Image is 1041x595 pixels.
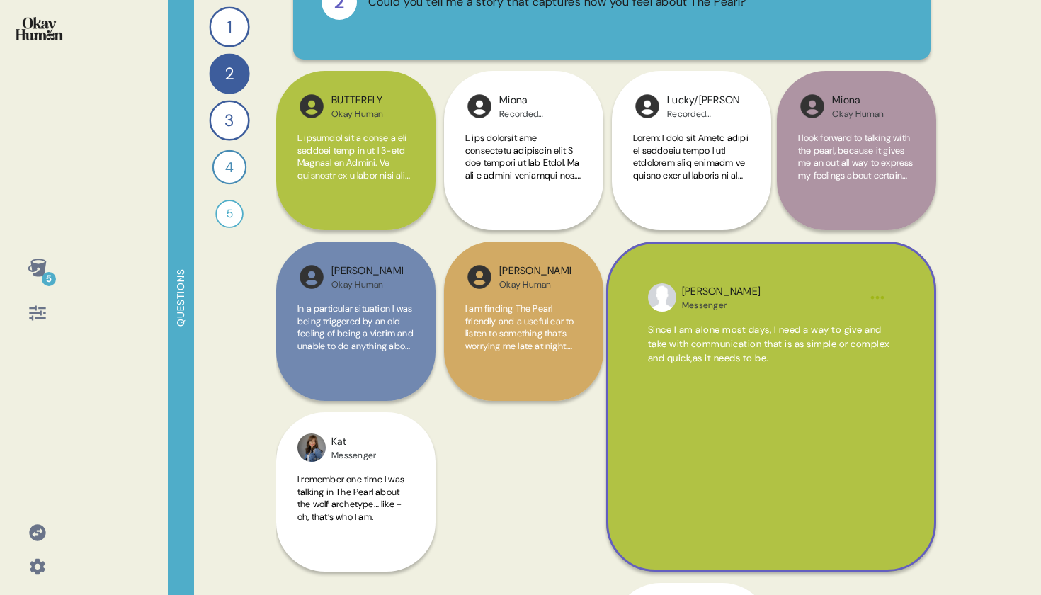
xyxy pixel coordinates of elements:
div: [PERSON_NAME] [499,263,571,279]
div: 5 [215,200,244,228]
div: Miona [832,93,884,108]
div: Okay Human [331,279,403,290]
span: I am finding The Pearl friendly and a useful ear to listen to something that’s worrying me late a... [465,302,579,514]
span: I remember one time I was talking in The Pearl about the wolf archetype… like - oh, that’s who I am. [297,473,404,523]
div: Okay Human [331,108,384,120]
div: BUTTERFLY [331,93,384,108]
div: 4 [212,150,246,184]
div: Okay Human [832,108,884,120]
span: In a particular situation I was being triggered by an old feeling of being a victim and unable to... [297,302,414,526]
div: Recorded Interview [667,108,739,120]
img: l1ibTKarBSWXLOhlfT5LxFP+OttMJpPJZDKZTCbz9PgHEggSPYjZSwEAAAAASUVORK5CYII= [798,92,826,120]
img: l1ibTKarBSWXLOhlfT5LxFP+OttMJpPJZDKZTCbz9PgHEggSPYjZSwEAAAAASUVORK5CYII= [465,92,494,120]
div: 3 [209,100,249,140]
div: [PERSON_NAME] [682,284,761,300]
img: okayhuman.3b1b6348.png [16,17,63,40]
span: Since I am alone most days, I need a way to give and take with communication that is as simple or... [648,324,889,365]
div: Messenger [331,450,376,461]
div: Kat [331,434,376,450]
img: l1ibTKarBSWXLOhlfT5LxFP+OttMJpPJZDKZTCbz9PgHEggSPYjZSwEAAAAASUVORK5CYII= [465,263,494,291]
img: l1ibTKarBSWXLOhlfT5LxFP+OttMJpPJZDKZTCbz9PgHEggSPYjZSwEAAAAASUVORK5CYII= [297,263,326,291]
div: 5 [42,272,56,286]
img: profilepic_24522342544059709.jpg [648,283,676,312]
div: 2 [209,53,249,93]
div: Messenger [682,300,761,311]
div: Okay Human [499,279,571,290]
span: I look forward to talking with the pearl, because it gives me an out all way to express my feelin... [798,132,914,504]
div: Miona [499,93,571,108]
div: [PERSON_NAME] [331,263,403,279]
div: Lucky/[PERSON_NAME] [667,93,739,108]
img: l1ibTKarBSWXLOhlfT5LxFP+OttMJpPJZDKZTCbz9PgHEggSPYjZSwEAAAAASUVORK5CYII= [633,92,661,120]
div: Recorded Interview [499,108,571,120]
img: l1ibTKarBSWXLOhlfT5LxFP+OttMJpPJZDKZTCbz9PgHEggSPYjZSwEAAAAASUVORK5CYII= [297,92,326,120]
div: 1 [209,6,249,47]
img: profilepic_24782315494764837.jpg [297,433,326,462]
